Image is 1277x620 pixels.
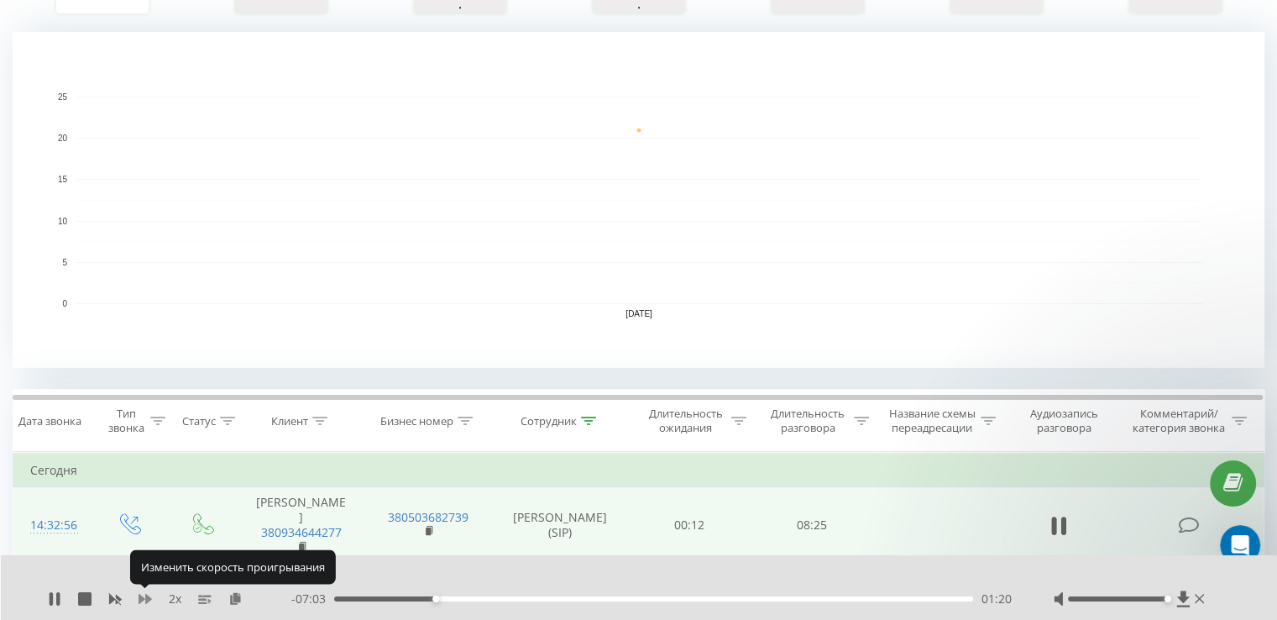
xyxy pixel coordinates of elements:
[291,591,334,607] span: - 07:03
[388,509,468,525] a: 380503682739
[1164,596,1170,602] div: Accessibility label
[380,414,453,428] div: Бизнес номер
[521,414,577,428] div: Сотрудник
[182,414,216,428] div: Статус
[106,407,145,435] div: Тип звонка
[13,32,1264,368] svg: A chart.
[981,591,1012,607] span: 01:20
[261,524,342,540] a: 380934644277
[432,596,439,602] div: Accessibility label
[1129,407,1227,435] div: Комментарий/категория звонка
[1015,407,1113,435] div: Аудиозапись разговора
[58,92,68,102] text: 25
[18,414,81,428] div: Дата звонка
[62,299,67,308] text: 0
[629,487,751,565] td: 00:12
[644,407,728,435] div: Длительность ожидания
[130,550,336,584] div: Изменить скорость проигрывания
[62,258,67,267] text: 5
[30,509,75,542] div: 14:32:56
[58,176,68,185] text: 15
[169,591,181,607] span: 2 x
[58,134,68,143] text: 20
[492,487,629,565] td: [PERSON_NAME] (SIP)
[271,414,308,428] div: Клиент
[1220,525,1260,565] iframe: Intercom live chat
[888,407,976,435] div: Название схемы переадресации
[766,407,850,435] div: Длительность разговора
[625,309,652,318] text: [DATE]
[751,487,872,565] td: 08:25
[13,454,1264,487] td: Сегодня
[238,487,364,565] td: [PERSON_NAME]
[58,217,68,226] text: 10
